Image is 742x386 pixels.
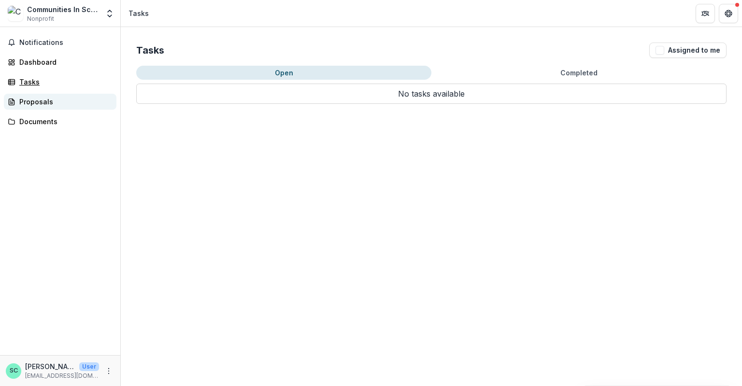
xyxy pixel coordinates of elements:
[136,84,727,104] p: No tasks available
[4,94,116,110] a: Proposals
[125,6,153,20] nav: breadcrumb
[4,74,116,90] a: Tasks
[19,97,109,107] div: Proposals
[10,368,18,374] div: Sarah Conlon
[4,35,116,50] button: Notifications
[128,8,149,18] div: Tasks
[136,66,431,80] button: Open
[649,43,727,58] button: Assigned to me
[19,116,109,127] div: Documents
[719,4,738,23] button: Get Help
[4,54,116,70] a: Dashboard
[103,4,116,23] button: Open entity switcher
[25,361,75,372] p: [PERSON_NAME]
[696,4,715,23] button: Partners
[19,39,113,47] span: Notifications
[103,365,114,377] button: More
[136,44,164,56] h2: Tasks
[25,372,99,380] p: [EMAIL_ADDRESS][DOMAIN_NAME]
[431,66,727,80] button: Completed
[8,6,23,21] img: Communities In Schools of Houston
[19,57,109,67] div: Dashboard
[27,4,99,14] div: Communities In Schools of [GEOGRAPHIC_DATA]
[27,14,54,23] span: Nonprofit
[4,114,116,129] a: Documents
[19,77,109,87] div: Tasks
[79,362,99,371] p: User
